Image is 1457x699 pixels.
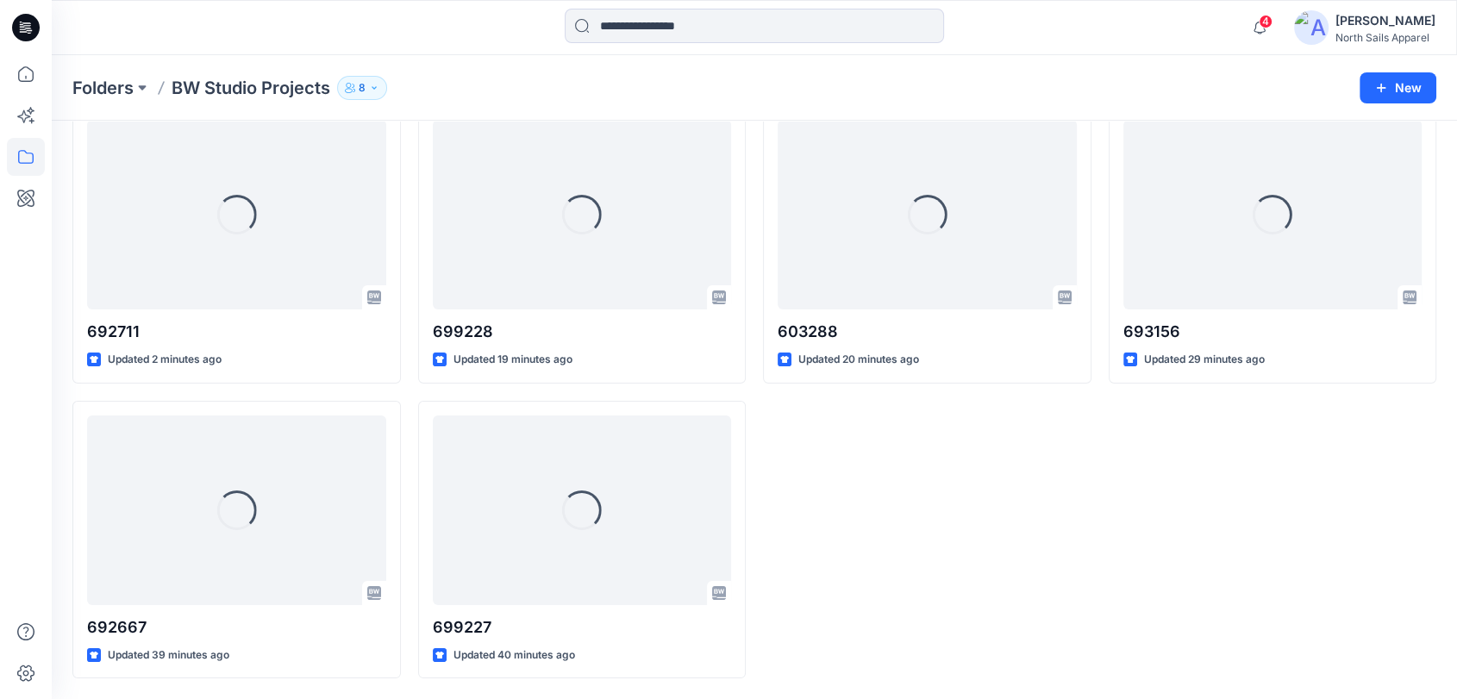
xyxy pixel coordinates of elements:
p: Updated 39 minutes ago [108,646,229,665]
div: [PERSON_NAME] [1335,10,1435,31]
p: Updated 40 minutes ago [453,646,575,665]
p: Updated 19 minutes ago [453,351,572,369]
img: avatar [1294,10,1329,45]
button: New [1360,72,1436,103]
p: 693156 [1123,320,1423,344]
p: Updated 2 minutes ago [108,351,222,369]
p: 692667 [87,615,386,640]
p: 699228 [433,320,732,344]
p: Updated 20 minutes ago [798,351,919,369]
button: 8 [337,76,387,100]
p: 699227 [433,615,732,640]
span: 4 [1259,15,1273,28]
div: North Sails Apparel [1335,31,1435,44]
p: BW Studio Projects [172,76,330,100]
p: 603288 [778,320,1077,344]
p: 692711 [87,320,386,344]
p: 8 [359,78,366,97]
p: Updated 29 minutes ago [1144,351,1265,369]
a: Folders [72,76,134,100]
